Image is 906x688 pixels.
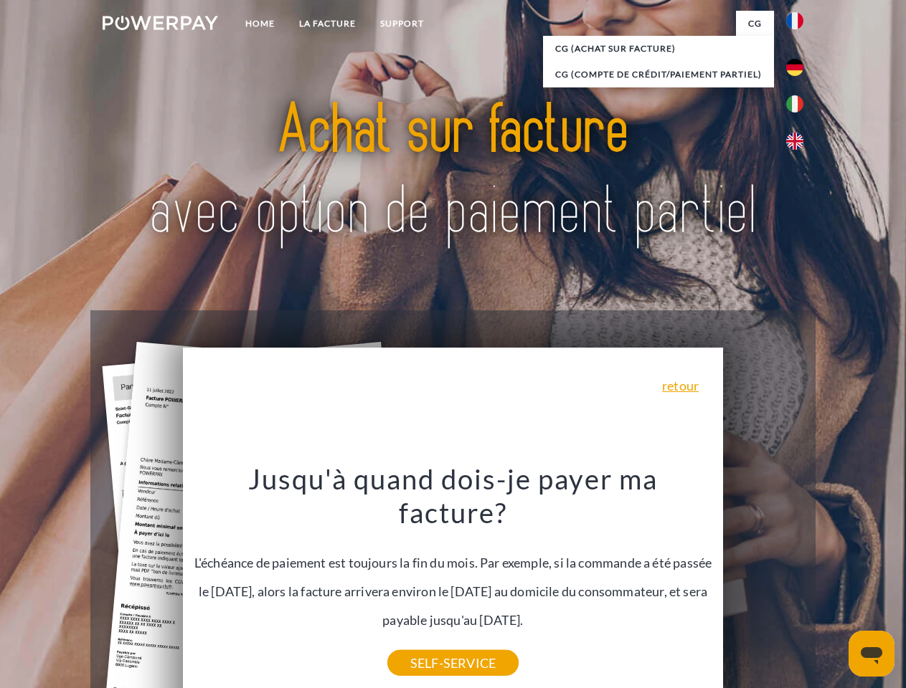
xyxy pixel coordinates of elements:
[543,36,774,62] a: CG (achat sur facture)
[387,650,519,676] a: SELF-SERVICE
[662,379,699,392] a: retour
[786,95,803,113] img: it
[786,133,803,150] img: en
[192,462,715,663] div: L'échéance de paiement est toujours la fin du mois. Par exemple, si la commande a été passée le [...
[786,59,803,76] img: de
[233,11,287,37] a: Home
[137,69,769,274] img: title-powerpay_fr.svg
[786,12,803,29] img: fr
[103,16,218,30] img: logo-powerpay-white.svg
[849,631,895,677] iframe: Bouton de lancement de la fenêtre de messagerie
[736,11,774,37] a: CG
[368,11,436,37] a: Support
[192,462,715,530] h3: Jusqu'à quand dois-je payer ma facture?
[543,62,774,87] a: CG (Compte de crédit/paiement partiel)
[287,11,368,37] a: LA FACTURE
